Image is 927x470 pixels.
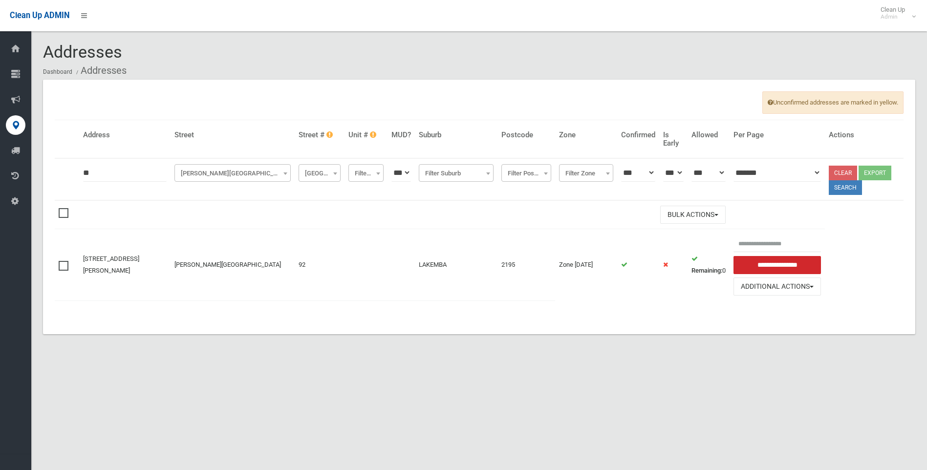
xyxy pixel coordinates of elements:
span: Clean Up ADMIN [10,11,69,20]
h4: Address [83,131,167,139]
span: Filter Zone [561,167,611,180]
td: Zone [DATE] [555,229,618,300]
a: Clear [829,166,857,180]
span: Filter Postcode [504,167,549,180]
a: [STREET_ADDRESS][PERSON_NAME] [83,255,139,274]
span: Filter Postcode [501,164,551,182]
h4: Zone [559,131,614,139]
span: Filter Unit # [351,167,381,180]
td: [PERSON_NAME][GEOGRAPHIC_DATA] [171,229,295,300]
button: Search [829,180,862,195]
h4: Street [174,131,291,139]
button: Bulk Actions [660,206,726,224]
a: Dashboard [43,68,72,75]
span: Taylor Street (LAKEMBA) [174,164,291,182]
h4: Postcode [501,131,551,139]
td: 0 [688,229,730,300]
h4: Confirmed [621,131,655,139]
span: Clean Up [876,6,915,21]
td: LAKEMBA [415,229,497,300]
h4: Suburb [419,131,494,139]
td: 2195 [497,229,555,300]
span: Filter Suburb [419,164,494,182]
span: Filter Suburb [421,167,491,180]
h4: Unit # [348,131,384,139]
span: Filter Street # [301,167,338,180]
h4: Per Page [733,131,821,139]
li: Addresses [74,62,127,80]
span: Filter Street # [299,164,341,182]
h4: MUD? [391,131,411,139]
button: Export [859,166,891,180]
h4: Allowed [691,131,726,139]
span: Taylor Street (LAKEMBA) [177,167,288,180]
button: Additional Actions [733,278,821,296]
h4: Actions [829,131,900,139]
h4: Is Early [663,131,683,147]
span: Unconfirmed addresses are marked in yellow. [762,91,904,114]
span: Filter Unit # [348,164,384,182]
small: Admin [881,13,905,21]
span: Addresses [43,42,122,62]
span: Filter Zone [559,164,614,182]
h4: Street # [299,131,341,139]
td: 92 [295,229,345,300]
strong: Remaining: [691,267,722,274]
